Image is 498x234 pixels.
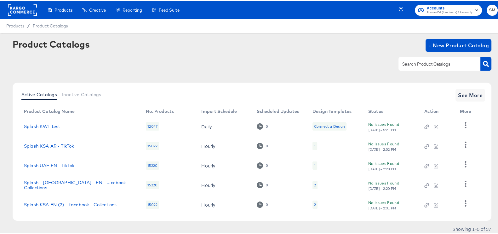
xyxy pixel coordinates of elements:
[426,38,491,50] button: + New Product Catalog
[401,59,468,67] input: Search Product Catalogs
[13,38,89,48] div: Product Catalogs
[312,121,346,129] div: Connect a Design
[452,225,491,230] div: Showing 1–5 of 37
[196,174,252,194] td: Hourly
[312,108,352,113] div: Design Templates
[24,201,117,206] a: Splash KSA EN (2) - facebook - Collections
[24,162,74,167] a: Splash UAE EN - TikTok
[146,180,159,188] div: 15220
[257,122,268,128] div: 0
[159,6,180,11] span: Feed Suite
[314,201,316,206] div: 2
[24,123,60,128] a: Splash KWT test
[314,181,316,186] div: 2
[489,5,495,13] span: SM
[257,161,268,167] div: 0
[257,181,268,187] div: 0
[266,143,268,147] div: 0
[428,40,489,49] span: + New Product Catalog
[257,200,268,206] div: 0
[427,4,472,10] span: Accounts
[257,108,299,113] div: Scheduled Updates
[201,108,237,113] div: Import Schedule
[33,22,68,27] a: Product Catalogs
[24,142,74,147] a: Splash KSA AR - TikTok
[24,108,75,113] div: Product Catalog Name
[196,155,252,174] td: Hourly
[196,115,252,135] td: Daily
[419,105,455,115] th: Action
[146,108,174,113] div: No. Products
[455,105,479,115] th: More
[455,88,485,100] button: See More
[146,141,159,149] div: 15022
[266,123,268,127] div: 0
[89,6,106,11] span: Creative
[314,162,316,167] div: 1
[54,6,72,11] span: Products
[21,91,57,96] span: Active Catalogs
[312,180,318,188] div: 2
[266,162,268,167] div: 0
[257,142,268,148] div: 0
[266,182,268,186] div: 0
[415,3,482,15] button: AccountsForward3d (Landmark) / Assembly
[24,22,33,27] span: /
[312,199,318,208] div: 2
[196,194,252,213] td: Hourly
[363,105,419,115] th: Status
[146,121,159,129] div: 12047
[196,135,252,155] td: Hourly
[458,90,483,98] span: See More
[314,142,316,147] div: 1
[312,141,317,149] div: 1
[146,199,159,208] div: 15022
[266,201,268,206] div: 0
[24,179,133,189] a: Splash - [GEOGRAPHIC_DATA] - EN - ...cebook - Collections
[427,9,472,14] span: Forward3d (Landmark) / Assembly
[62,91,101,96] span: Inactive Catalogs
[487,3,498,15] button: SM
[146,160,159,168] div: 15220
[314,123,345,128] div: Connect a Design
[312,160,317,168] div: 1
[123,6,142,11] span: Reporting
[6,22,24,27] span: Products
